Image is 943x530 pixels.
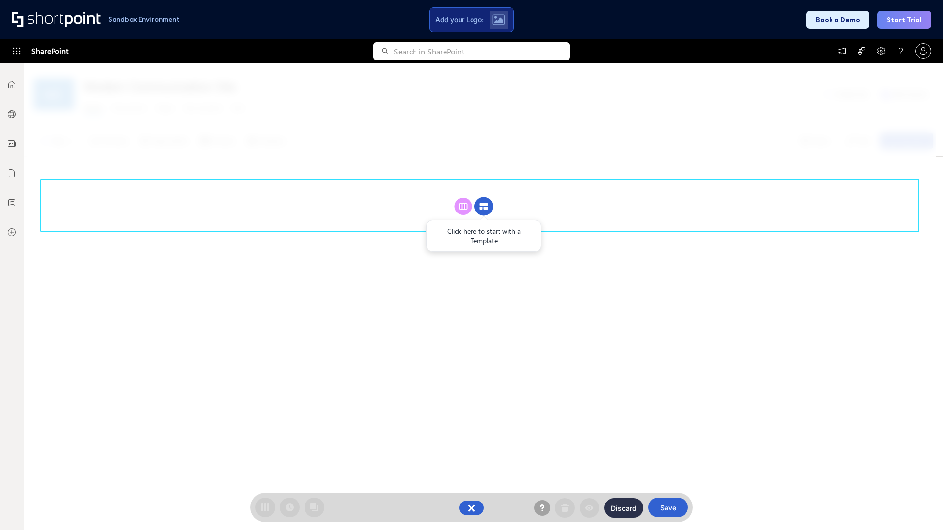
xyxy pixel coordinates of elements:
[108,17,180,22] h1: Sandbox Environment
[604,498,643,518] button: Discard
[894,483,943,530] iframe: Chat Widget
[435,15,483,24] span: Add your Logo:
[492,14,505,25] img: Upload logo
[31,39,68,63] span: SharePoint
[806,11,869,29] button: Book a Demo
[394,42,570,60] input: Search in SharePoint
[877,11,931,29] button: Start Trial
[648,498,688,517] button: Save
